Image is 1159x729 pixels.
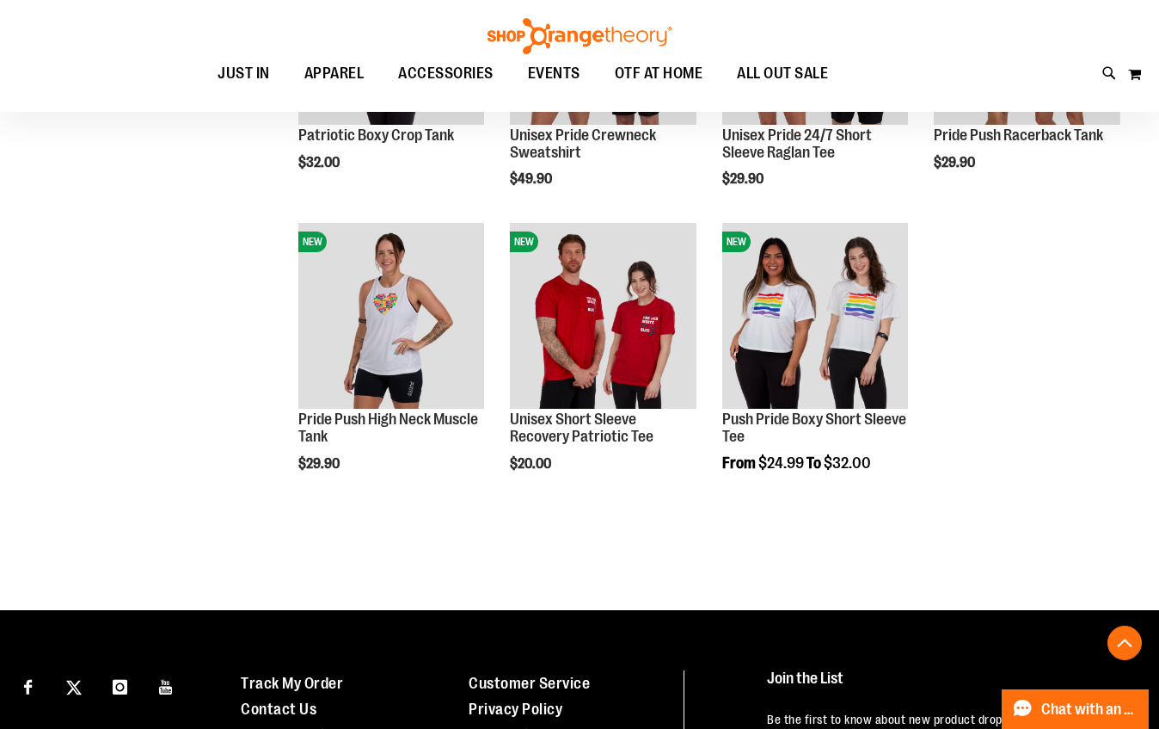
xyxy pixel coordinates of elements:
div: product [501,214,705,516]
div: product [290,214,494,516]
a: Unisex Pride 24/7 Short Sleeve Raglan Tee [722,127,872,161]
img: Product image for Unisex Short Sleeve Recovery Patriotic Tee [510,223,696,410]
span: $49.90 [510,171,555,187]
a: Contact Us [241,701,316,718]
span: JUST IN [218,54,270,93]
span: $29.90 [298,456,342,472]
button: Chat with an Expert [1002,689,1150,729]
span: To [806,454,821,472]
span: NEW [510,232,538,252]
a: Visit our Instagram page [105,670,135,701]
span: Chat with an Expert [1041,701,1138,718]
a: Patriotic Boxy Crop Tank [298,127,454,144]
span: $32.00 [824,454,871,472]
img: Twitter [66,680,82,695]
a: Visit our Facebook page [13,670,43,701]
span: $20.00 [510,456,554,472]
button: Back To Top [1107,626,1142,660]
img: Shop Orangetheory [485,18,674,54]
span: OTF AT HOME [615,54,703,93]
a: Privacy Policy [469,701,562,718]
span: $32.00 [298,155,342,170]
a: Unisex Short Sleeve Recovery Patriotic Tee [510,411,653,445]
span: $29.90 [934,155,978,170]
img: Product image for Push Pride Boxy Short Sleeve Tee [722,223,909,410]
a: Visit our Youtube page [151,670,181,701]
img: Pride Push High Neck Muscle Tank [298,223,485,410]
span: From [722,454,756,472]
span: $24.99 [758,454,804,472]
span: ACCESSORIES [398,54,494,93]
span: ALL OUT SALE [737,54,828,93]
span: NEW [298,232,327,252]
a: Push Pride Boxy Short Sleeve Tee [722,411,906,445]
a: Product image for Push Pride Boxy Short Sleeve TeeNEW [722,223,909,412]
h4: Join the List [767,670,1127,702]
span: NEW [722,232,751,252]
div: product [714,214,917,516]
a: Pride Push High Neck Muscle TankNEW [298,223,485,412]
a: Product image for Unisex Short Sleeve Recovery Patriotic TeeNEW [510,223,696,412]
a: Pride Push High Neck Muscle Tank [298,411,478,445]
a: Visit our X page [59,670,89,701]
span: EVENTS [528,54,580,93]
a: Unisex Pride Crewneck Sweatshirt [510,127,656,161]
a: Customer Service [469,675,590,692]
span: $29.90 [722,171,766,187]
span: APPAREL [304,54,365,93]
a: Pride Push Racerback Tank [934,127,1103,144]
a: Track My Order [241,675,343,692]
